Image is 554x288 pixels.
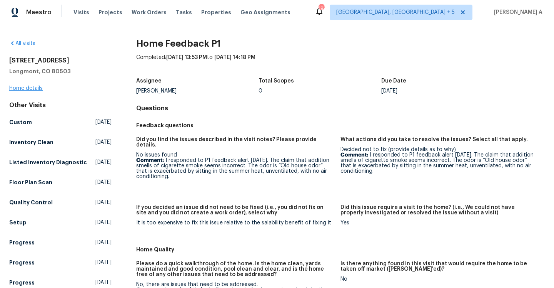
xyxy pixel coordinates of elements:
[340,152,368,158] b: Comment:
[9,199,53,206] h5: Quality Control
[136,137,334,148] h5: Did you find the issues described in the visit notes? Please provide details.
[26,8,52,16] span: Maestro
[9,239,35,246] h5: Progress
[136,205,334,216] h5: If you decided an issue did not need to be fixed (i.e., you did not fix on site and you did not c...
[95,279,112,286] span: [DATE]
[95,138,112,146] span: [DATE]
[95,158,112,166] span: [DATE]
[336,8,455,16] span: [GEOGRAPHIC_DATA], [GEOGRAPHIC_DATA] + 5
[136,220,334,226] div: It is too expensive to fix this issue relative to the salability benefit of fixing it
[259,88,381,94] div: 0
[9,236,112,249] a: Progress[DATE]
[95,239,112,246] span: [DATE]
[73,8,89,16] span: Visits
[9,135,112,149] a: Inventory Clean[DATE]
[9,179,52,186] h5: Floor Plan Scan
[176,10,192,15] span: Tasks
[9,216,112,229] a: Setup[DATE]
[340,205,539,216] h5: Did this issue require a visit to the home? (i.e., We could not have properly investigated or res...
[9,279,35,286] h5: Progress
[9,259,35,266] h5: Progress
[95,199,112,206] span: [DATE]
[9,219,27,226] h5: Setup
[95,179,112,186] span: [DATE]
[136,261,334,277] h5: Please do a quick walkthrough of the home. Is the home clean, yards maintained and good condition...
[136,152,334,179] div: No issues found
[340,220,539,226] div: Yes
[491,8,542,16] span: [PERSON_NAME] A
[136,40,545,47] h2: Home Feedback P1
[214,55,255,60] span: [DATE] 14:18 PM
[136,246,545,253] h5: Home Quality
[9,86,43,91] a: Home details
[98,8,122,16] span: Projects
[9,195,112,209] a: Quality Control[DATE]
[95,259,112,266] span: [DATE]
[9,57,112,64] h2: [STREET_ADDRESS]
[319,5,324,12] div: 195
[9,101,112,109] div: Other Visits
[340,261,539,272] h5: Is there anything found in this visit that would require the home to be taken off market ([PERSON...
[9,67,112,75] h5: Longmont, CO 80503
[9,158,87,166] h5: Listed Inventory Diagnostic
[381,88,504,94] div: [DATE]
[9,41,35,46] a: All visits
[166,55,207,60] span: [DATE] 13:53 PM
[136,78,162,84] h5: Assignee
[259,78,294,84] h5: Total Scopes
[136,54,545,74] div: Completed: to
[381,78,406,84] h5: Due Date
[136,104,545,112] h4: Questions
[9,256,112,269] a: Progress[DATE]
[9,175,112,189] a: Floor Plan Scan[DATE]
[240,8,290,16] span: Geo Assignments
[9,115,112,129] a: Custom[DATE]
[201,8,231,16] span: Properties
[95,118,112,126] span: [DATE]
[9,155,112,169] a: Listed Inventory Diagnostic[DATE]
[340,152,539,174] p: I responded to P1 feedback alert [DATE]. The claim that addition smells of cigarette smoke seems ...
[340,276,539,282] div: No
[136,121,545,129] h5: Feedback questions
[340,147,539,174] div: Decided not to fix (provide details as to why)
[340,137,528,142] h5: What actions did you take to resolve the issues? Select all that apply.
[136,88,259,94] div: [PERSON_NAME]
[95,219,112,226] span: [DATE]
[9,118,32,126] h5: Custom
[9,138,53,146] h5: Inventory Clean
[136,158,334,179] p: I responded to P1 feedback alert [DATE]. The claim that addition smells of cigarette smoke seems ...
[136,158,164,163] b: Comment:
[132,8,167,16] span: Work Orders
